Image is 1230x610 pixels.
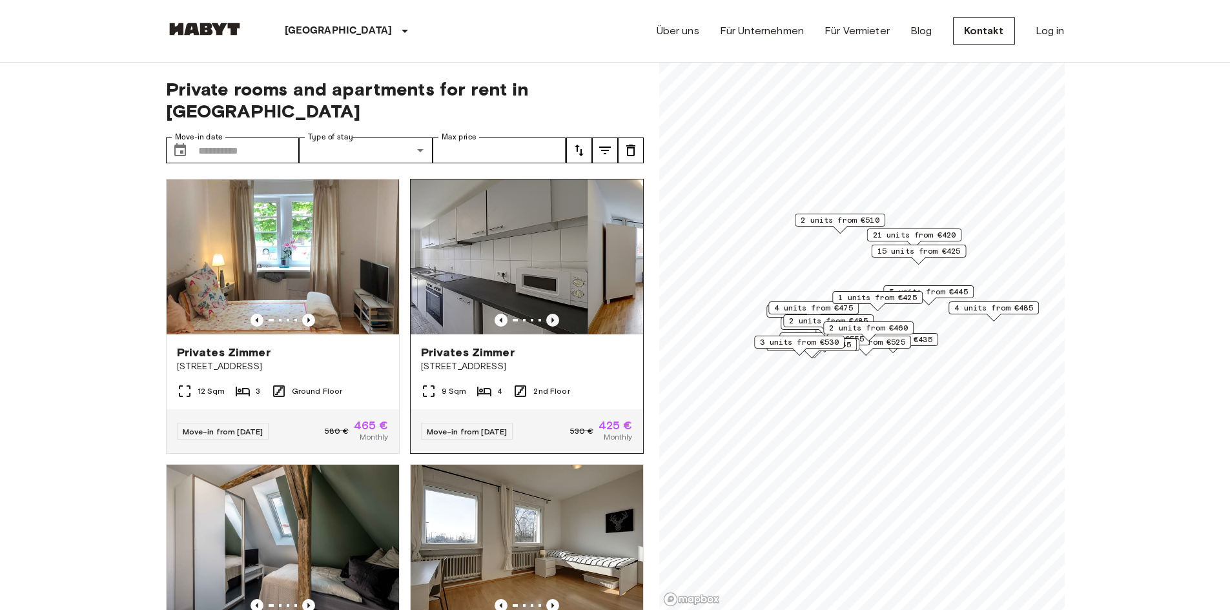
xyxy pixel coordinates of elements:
a: Previous imagePrevious imagePrivates Zimmer[STREET_ADDRESS]9 Sqm42nd FloorMove-in from [DATE]530 ... [410,179,644,454]
label: Move-in date [175,132,223,143]
span: Monthly [604,431,632,443]
span: Private rooms and apartments for rent in [GEOGRAPHIC_DATA] [166,78,644,122]
a: Blog [910,23,932,39]
a: Über uns [657,23,699,39]
div: Map marker [832,291,923,311]
span: Move-in from [DATE] [183,427,263,436]
span: 4 units from €485 [954,302,1033,314]
span: Monthly [360,431,388,443]
span: 21 units from €420 [872,229,956,241]
span: 580 € [325,425,349,437]
div: Map marker [781,317,871,337]
button: Previous image [546,314,559,327]
a: Marketing picture of unit DE-09-012-002-01HFPrevious imagePrevious imagePrivates Zimmer[STREET_AD... [166,179,400,454]
img: Marketing picture of unit DE-09-012-002-01HF [167,179,399,334]
div: Map marker [769,338,859,358]
div: Map marker [871,245,966,265]
div: Map marker [783,314,874,334]
div: Map marker [754,336,845,356]
img: Habyt [166,23,243,36]
span: 2 units from €460 [829,322,908,334]
button: tune [618,137,644,163]
span: 1 units from €425 [838,292,917,303]
span: 5 units from €445 [889,286,968,298]
span: 3 units from €530 [760,336,839,348]
span: 530 € [570,425,593,437]
div: Map marker [766,305,857,325]
div: Map marker [766,338,857,358]
span: 465 € [354,420,389,431]
p: [GEOGRAPHIC_DATA] [285,23,393,39]
span: 9 Sqm [442,385,467,397]
label: Type of stay [308,132,353,143]
span: 1 units from €445 [772,339,851,351]
span: 12 Sqm [198,385,225,397]
img: Marketing picture of unit DE-09-022-04M [355,179,588,334]
div: Map marker [883,285,974,305]
div: Map marker [948,301,1039,321]
span: 5 units from €435 [854,334,932,345]
span: 4 [497,385,502,397]
button: tune [566,137,592,163]
a: Mapbox logo [663,592,720,607]
a: Für Vermieter [825,23,890,39]
div: Map marker [779,332,870,352]
button: Previous image [251,314,263,327]
span: [STREET_ADDRESS] [421,360,633,373]
span: 4 units from €475 [774,302,853,314]
span: Ground Floor [292,385,343,397]
div: Map marker [823,321,914,341]
span: 2 units from €510 [801,214,879,226]
span: 2 units from €525 [826,336,905,348]
span: 2nd Floor [533,385,569,397]
label: Max price [442,132,477,143]
button: tune [592,137,618,163]
span: Privates Zimmer [177,345,271,360]
div: Map marker [768,301,859,321]
div: Map marker [821,336,911,356]
div: Map marker [848,333,938,353]
a: Log in [1036,23,1065,39]
button: Previous image [495,314,507,327]
div: Map marker [795,214,885,234]
span: 425 € [599,420,633,431]
span: [STREET_ADDRESS] [177,360,389,373]
span: Move-in from [DATE] [427,427,507,436]
span: 2 units from €485 [789,315,868,327]
a: Für Unternehmen [720,23,804,39]
span: 15 units from €425 [877,245,960,257]
button: Choose date [167,137,193,163]
a: Kontakt [953,17,1015,45]
span: 3 [256,385,260,397]
div: Map marker [866,229,961,249]
span: Privates Zimmer [421,345,515,360]
button: Previous image [302,314,315,327]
